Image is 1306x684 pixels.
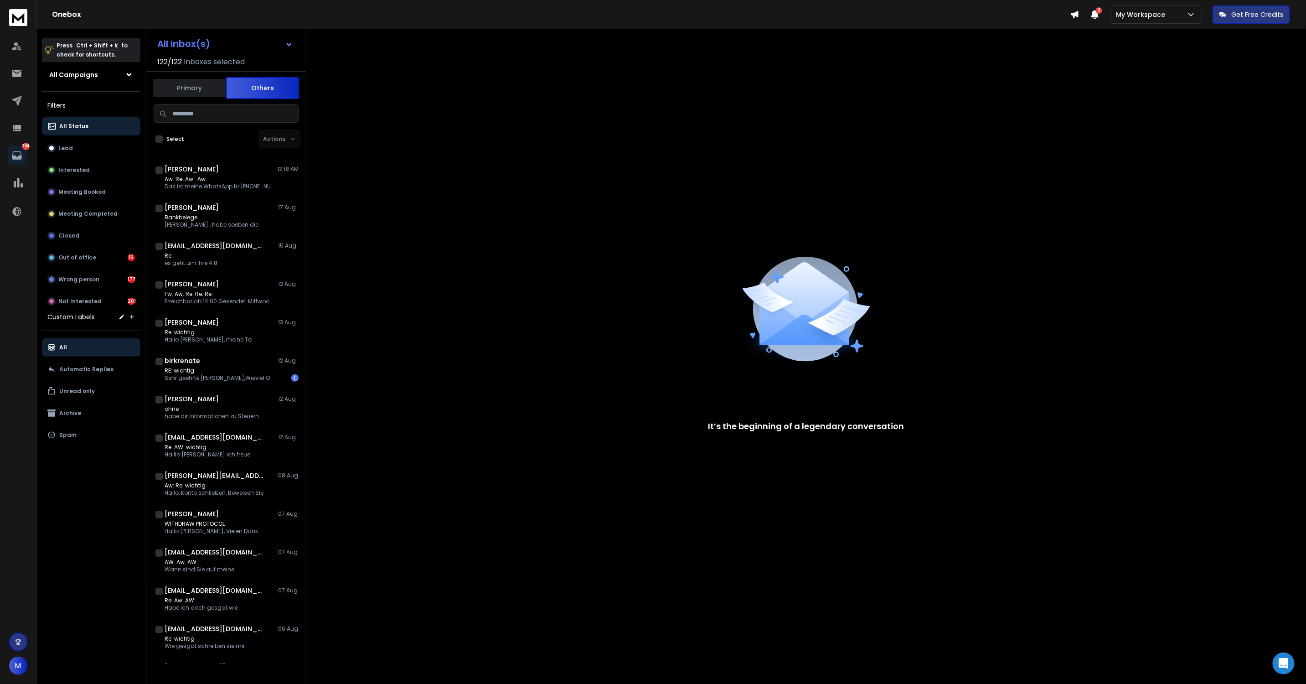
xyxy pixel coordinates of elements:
[165,566,234,573] p: Wann sind Sie auf meine
[165,548,265,557] h1: [EMAIL_ADDRESS][DOMAIN_NAME]
[278,395,299,403] p: 12 Aug
[9,657,27,675] button: M
[42,117,140,135] button: All Status
[165,290,274,298] p: Fw: Aw: Re: Re: Re:
[42,426,140,444] button: Spam
[278,204,299,211] p: 17 Aug
[278,242,299,249] p: 15 Aug
[1213,5,1290,24] button: Get Free Credits
[1116,10,1169,19] p: My Workspace
[58,254,96,261] p: Out of office
[165,635,245,643] p: Re: wichtig
[165,559,234,566] p: AW: Aw: AW:
[165,509,219,518] h1: [PERSON_NAME]
[278,625,299,632] p: 06 Aug
[1232,10,1284,19] p: Get Free Credits
[1273,653,1295,674] div: Open Intercom Messenger
[278,357,299,364] p: 12 Aug
[708,420,904,433] p: It’s the beginning of a legendary conversation
[165,624,265,633] h1: [EMAIL_ADDRESS][DOMAIN_NAME]
[165,471,265,480] h1: [PERSON_NAME][EMAIL_ADDRESS][DOMAIN_NAME]
[59,344,67,351] p: All
[165,528,258,535] p: Hallo [PERSON_NAME], Vielen Dank
[165,183,274,190] p: Das ist meine WhatsApp Nr.[PHONE_NUMBER] MfG
[278,280,299,288] p: 13 Aug
[165,482,263,489] p: Aw: Re: wichtig
[1096,7,1102,14] span: 2
[157,39,210,48] h1: All Inbox(s)
[165,394,219,404] h1: [PERSON_NAME]
[42,139,140,157] button: Lead
[42,183,140,201] button: Meeting Booked
[165,489,263,497] p: Hallo, Konto schließen, Beweisen Sie
[165,444,250,451] p: Re: AW: wichtig
[59,366,114,373] p: Automatic Replies
[165,405,259,413] p: ohne
[165,318,219,327] h1: [PERSON_NAME]
[42,66,140,84] button: All Campaigns
[291,374,299,382] div: 1
[42,382,140,400] button: Unread only
[59,123,88,130] p: All Status
[128,298,135,305] div: 201
[165,203,219,212] h1: [PERSON_NAME]
[42,99,140,112] h3: Filters
[165,586,265,595] h1: [EMAIL_ADDRESS][DOMAIN_NAME]
[47,312,95,321] h3: Custom Labels
[165,176,274,183] p: Aw: Re: Aw: Aw:
[165,252,217,259] p: Re:
[75,40,119,51] span: Ctrl + Shift + k
[278,549,299,556] p: 07 Aug
[165,329,254,336] p: Re: wichtig
[278,510,299,518] p: 07 Aug
[278,319,299,326] p: 13 Aug
[42,338,140,357] button: All
[278,587,299,594] p: 07 Aug
[165,433,265,442] h1: [EMAIL_ADDRESS][DOMAIN_NAME]
[165,374,274,382] p: Sehr geehrte [PERSON_NAME],Wieviel Guthaben
[58,232,79,239] p: Closed
[278,434,299,441] p: 12 Aug
[226,77,299,99] button: Others
[42,161,140,179] button: Interested
[165,367,274,374] p: RE: wichtig
[165,336,254,343] p: Hallo [PERSON_NAME], meine Tel.
[42,404,140,422] button: Archive
[165,663,265,672] h1: [EMAIL_ADDRESS][DOMAIN_NAME] +1
[58,298,102,305] p: Not Interested
[278,472,299,479] p: 08 Aug
[58,166,90,174] p: Interested
[128,276,135,283] div: 177
[153,78,226,98] button: Primary
[42,205,140,223] button: Meeting Completed
[165,221,258,228] p: [PERSON_NAME] , habe soeben die
[58,145,73,152] p: Lead
[165,165,219,174] h1: [PERSON_NAME]
[184,57,245,67] h3: Inboxes selected
[42,360,140,378] button: Automatic Replies
[165,214,258,221] p: Bankbelege
[59,388,95,395] p: Unread only
[57,41,128,59] p: Press to check for shortcuts.
[165,451,250,458] p: Halllo [PERSON_NAME] ich freue
[58,210,118,218] p: Meeting Completed
[165,298,274,305] p: Erreichbar ab 14:00 Gesendet: Mittwoch, 13.
[277,166,299,173] p: 12:18 AM
[157,57,182,67] span: 122 / 122
[42,292,140,311] button: Not Interested201
[59,409,81,417] p: Archive
[165,356,200,365] h1: birkrenate
[128,254,135,261] div: 16
[165,597,238,604] p: Re: Aw: AW:
[150,35,300,53] button: All Inbox(s)
[165,520,258,528] p: WITHDRAW PROTOCOL
[42,227,140,245] button: Closed
[42,249,140,267] button: Out of office16
[165,643,245,650] p: Wie gesgat schreiben sie mir
[22,143,30,150] p: 394
[59,431,77,439] p: Spam
[165,280,219,289] h1: [PERSON_NAME]
[9,9,27,26] img: logo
